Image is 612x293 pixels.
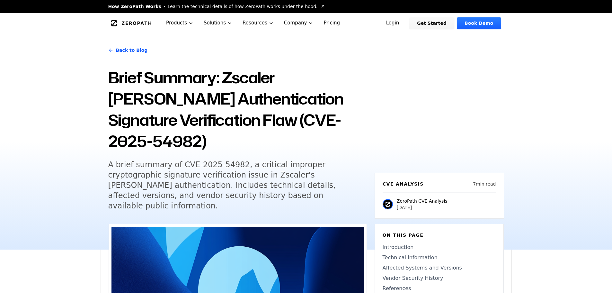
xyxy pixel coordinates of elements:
[237,13,279,33] button: Resources
[108,160,355,211] h5: A brief summary of CVE-2025-54982, a critical improper cryptographic signature verification issue...
[168,3,318,10] span: Learn the technical details of how ZeroPath works under the hood.
[383,274,496,282] a: Vendor Security History
[108,3,325,10] a: How ZeroPath WorksLearn the technical details of how ZeroPath works under the hood.
[378,17,407,29] a: Login
[279,13,319,33] button: Company
[457,17,501,29] a: Book Demo
[397,204,448,211] p: [DATE]
[383,232,496,238] h6: On this page
[161,13,199,33] button: Products
[397,198,448,204] p: ZeroPath CVE Analysis
[383,199,393,209] img: ZeroPath CVE Analysis
[199,13,237,33] button: Solutions
[108,41,148,59] a: Back to Blog
[409,17,454,29] a: Get Started
[383,264,496,272] a: Affected Systems and Versions
[383,243,496,251] a: Introduction
[101,13,512,33] nav: Global
[383,181,424,187] h6: CVE Analysis
[108,67,367,152] h1: Brief Summary: Zscaler [PERSON_NAME] Authentication Signature Verification Flaw (CVE-2025-54982)
[473,181,496,187] p: 7 min read
[108,3,161,10] span: How ZeroPath Works
[383,254,496,261] a: Technical Information
[318,13,345,33] a: Pricing
[383,285,496,292] a: References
